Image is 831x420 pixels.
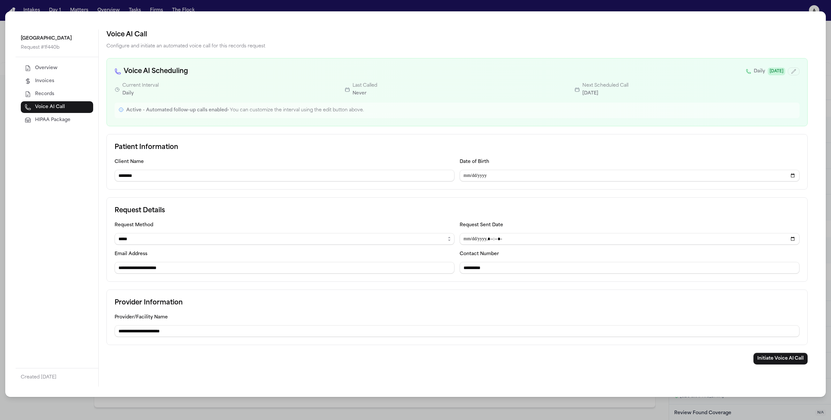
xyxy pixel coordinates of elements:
[582,82,628,90] p: Next Scheduled Call
[21,114,93,126] button: HIPAA Package
[460,159,489,164] label: Date of Birth
[115,66,188,77] h3: Voice AI Scheduling
[460,223,503,228] label: Request Sent Date
[460,252,499,256] label: Contact Number
[21,35,93,43] p: [GEOGRAPHIC_DATA]
[227,108,364,113] span: • You can customize the interval using the edit button above.
[35,65,57,71] span: Overview
[35,78,54,84] span: Invoices
[768,68,785,75] span: [DATE]
[353,90,377,97] p: Never
[106,43,808,50] p: Configure and initiate an automated voice call for this records request
[753,353,808,364] button: Initiate Voice AI Call
[21,101,93,113] button: Voice AI Call
[754,68,765,75] p: Daily
[106,30,808,40] h2: Voice AI Call
[122,82,159,90] p: Current Interval
[35,91,54,97] span: Records
[115,142,800,153] h3: Patient Information
[115,298,800,308] h3: Provider Information
[353,82,377,90] p: Last Called
[115,205,800,216] h3: Request Details
[115,223,153,228] label: Request Method
[21,75,93,87] button: Invoices
[126,108,227,113] span: Active - Automated follow-up calls enabled
[35,104,65,110] span: Voice AI Call
[582,90,628,97] p: [DATE]
[21,373,93,381] p: Created [DATE]
[21,62,93,74] button: Overview
[115,315,168,320] label: Provider/Facility Name
[35,117,70,123] span: HIPAA Package
[21,88,93,100] button: Records
[21,44,93,52] p: Request # 1f440b
[115,252,147,256] label: Email Address
[115,159,144,164] label: Client Name
[122,90,159,97] p: Daily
